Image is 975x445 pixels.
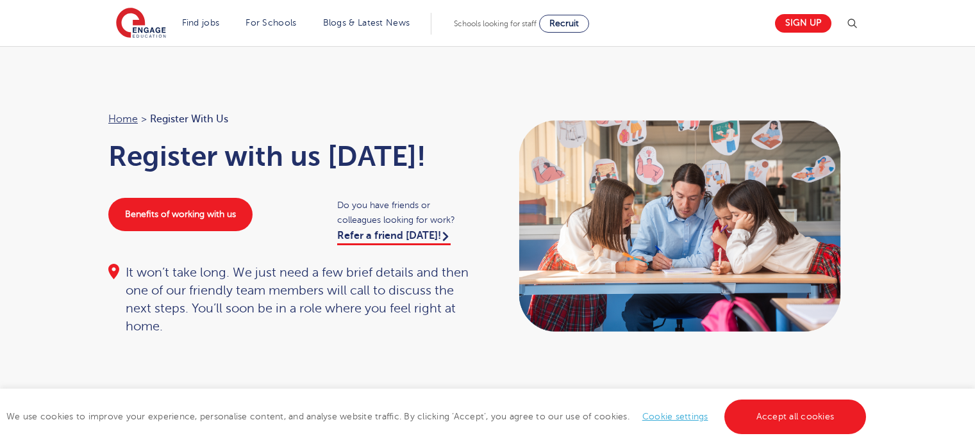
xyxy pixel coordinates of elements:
span: Register with us [150,111,228,127]
a: For Schools [246,18,296,28]
a: Find jobs [182,18,220,28]
a: Sign up [775,14,831,33]
span: Recruit [549,19,579,28]
span: Schools looking for staff [454,19,537,28]
a: Home [108,113,138,125]
a: Benefits of working with us [108,198,253,231]
div: It won’t take long. We just need a few brief details and then one of our friendly team members wi... [108,264,475,336]
a: Refer a friend [DATE]! [337,230,451,245]
span: > [141,113,147,125]
nav: breadcrumb [108,111,475,127]
h1: Register with us [DATE]! [108,140,475,172]
a: Accept all cookies [724,400,867,434]
a: Cookie settings [642,412,708,421]
span: We use cookies to improve your experience, personalise content, and analyse website traffic. By c... [6,412,869,421]
img: Engage Education [116,8,166,40]
a: Recruit [539,15,589,33]
a: Blogs & Latest News [323,18,410,28]
span: Do you have friends or colleagues looking for work? [337,198,475,227]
